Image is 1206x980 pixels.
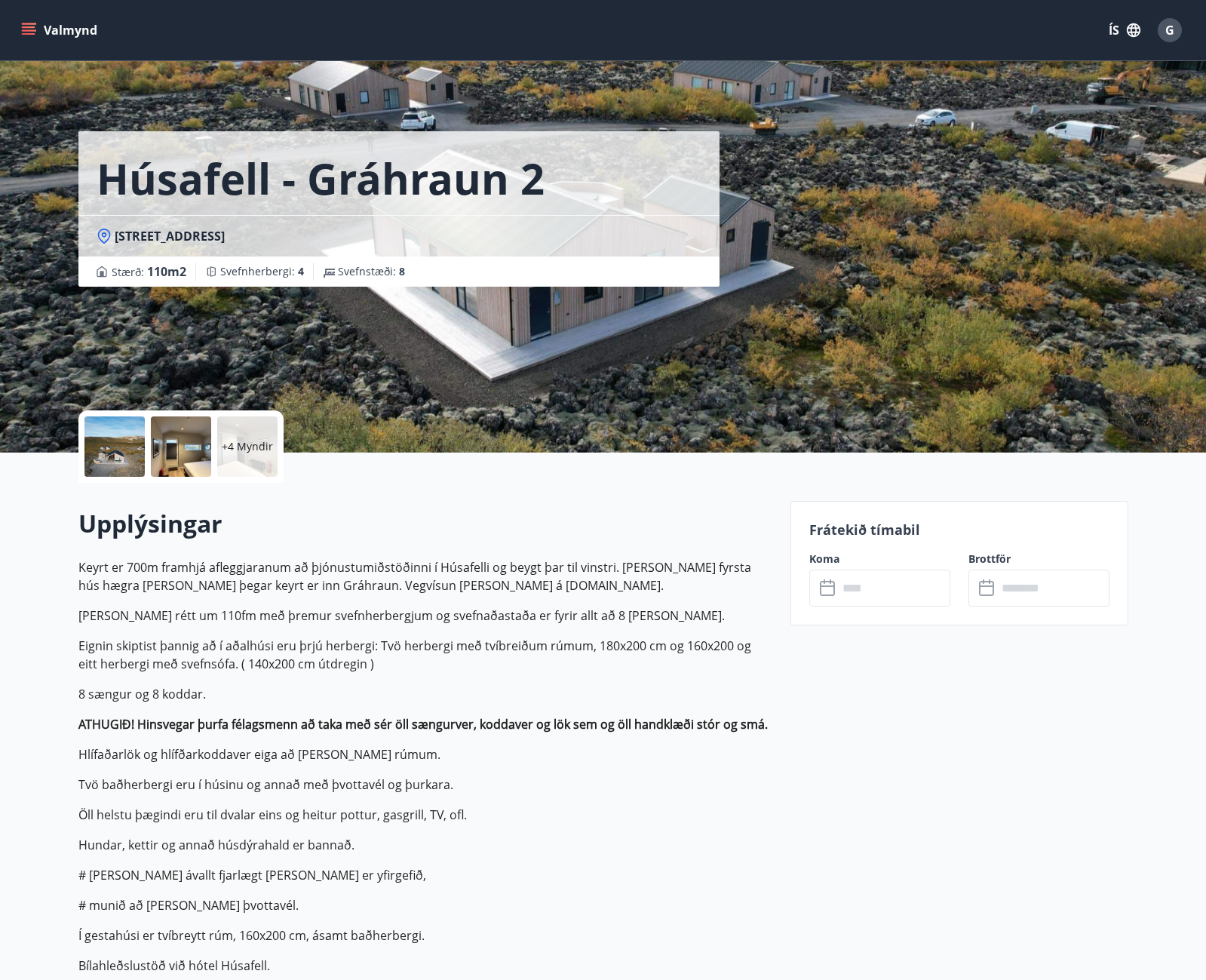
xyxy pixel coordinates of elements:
p: Frátekið tímabil [809,520,1109,539]
p: # [PERSON_NAME] ávallt fjarlægt [PERSON_NAME] er yfirgefið, [78,866,772,884]
span: 4 [298,264,304,278]
span: Stærð : [112,263,186,281]
p: Eignin skiptist þannig að í aðalhúsi eru þrjú herbergi: Tvö herbergi með tvíbreiðum rúmum, 180x20... [78,637,772,673]
h1: Húsafell - Gráhraun 2 [97,149,545,207]
p: Í gestahúsi er tvíbreytt rúm, 160x200 cm, ásamt baðherbergi. [78,926,772,945]
span: [STREET_ADDRESS] [115,228,225,244]
p: Tvö baðherbergi eru í húsinu og annað með þvottavél og þurkara. [78,776,772,794]
label: Koma [809,551,950,567]
p: Öll helstu þægindi eru til dvalar eins og heitur pottur, gasgrill, TV, ofl. [78,806,772,824]
p: Hlífaðarlök og hlífðarkoddaver eiga að [PERSON_NAME] rúmum. [78,745,772,763]
p: Hundar, kettir og annað húsdýrahald er bannað. [78,836,772,854]
h2: Upplýsingar [78,507,772,540]
span: Svefnherbergi : [220,264,304,279]
p: +4 Myndir [222,439,273,454]
span: 110 m2 [147,263,186,280]
label: Brottför [968,551,1109,567]
strong: ATHUGIÐ! Hinsvegar þurfa félagsmenn að taka með sér öll sængurver, koddaver og lök sem og öll han... [78,716,768,733]
span: G [1165,22,1174,38]
button: G [1152,12,1188,48]
button: ÍS [1100,17,1149,44]
p: Bílahleðslustöð við hótel Húsafell. [78,957,772,975]
p: 8 sængur og 8 koddar. [78,685,772,703]
span: 8 [399,264,405,278]
button: menu [18,17,103,44]
span: Svefnstæði : [338,264,405,279]
p: [PERSON_NAME] rétt um 110fm með þremur svefnherbergjum og svefnaðastaða er fyrir allt að 8 [PERSO... [78,607,772,625]
p: Keyrt er 700m framhjá afleggjaranum að þjónustumiðstöðinni í Húsafelli og beygt þar til vinstri. ... [78,558,772,594]
p: # munið að [PERSON_NAME] þvottavél. [78,896,772,914]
